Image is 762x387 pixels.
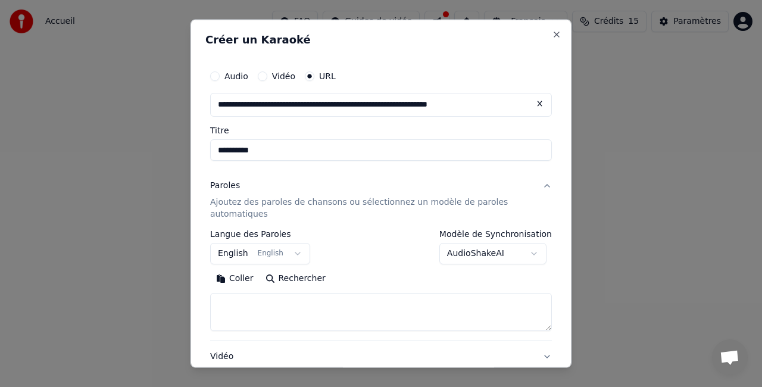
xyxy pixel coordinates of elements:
[272,72,295,80] label: Vidéo
[260,269,332,288] button: Rechercher
[210,269,260,288] button: Coller
[210,126,552,135] label: Titre
[224,72,248,80] label: Audio
[210,229,552,340] div: ParolesAjoutez des paroles de chansons ou sélectionnez un modèle de paroles automatiques
[205,35,557,45] h2: Créer un Karaoké
[439,229,552,238] label: Modèle de Synchronisation
[210,196,533,220] p: Ajoutez des paroles de chansons ou sélectionnez un modèle de paroles automatiques
[210,180,240,192] div: Paroles
[319,72,336,80] label: URL
[210,170,552,230] button: ParolesAjoutez des paroles de chansons ou sélectionnez un modèle de paroles automatiques
[210,229,310,238] label: Langue des Paroles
